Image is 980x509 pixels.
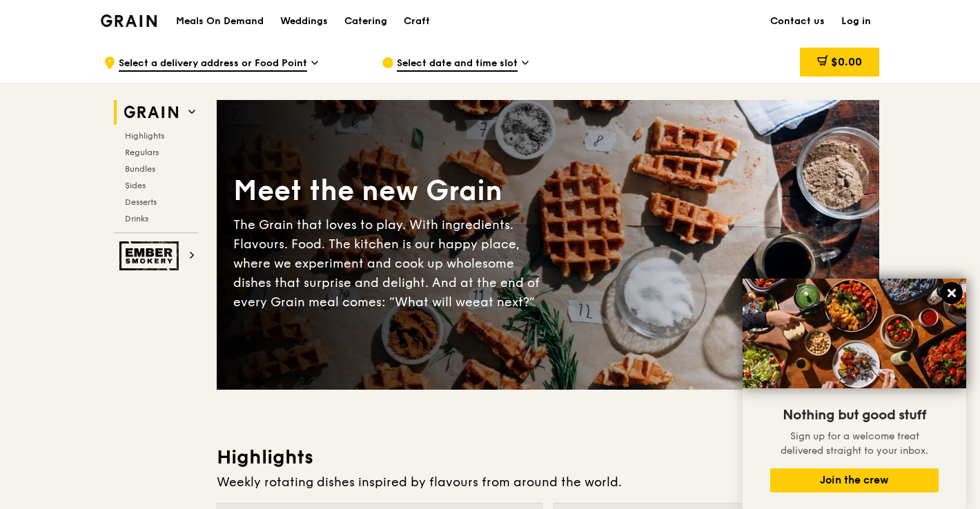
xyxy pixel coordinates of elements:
img: Grain [101,14,157,27]
span: eat next?” [473,295,535,310]
span: Desserts [125,197,157,207]
div: Weddings [280,1,328,42]
span: Select a delivery address or Food Point [119,57,307,72]
div: Weekly rotating dishes inspired by flavours from around the world. [217,472,879,492]
a: Weddings [272,1,336,42]
span: $0.00 [831,55,862,68]
span: Drinks [125,214,148,223]
div: Catering [344,1,387,42]
span: Highlights [125,131,164,141]
a: Log in [833,1,879,42]
img: Grain web logo [119,100,183,125]
button: Join the crew [770,468,939,492]
h3: Highlights [217,445,879,470]
div: Meet the new Grain [233,172,548,210]
a: Craft [395,1,438,42]
span: Select date and time slot [397,57,518,72]
span: Sign up for a welcome treat delivered straight to your inbox. [781,430,928,457]
img: DSC07876-Edit02-Large.jpeg [743,279,966,388]
a: Catering [336,1,395,42]
span: Regulars [125,148,159,157]
span: Nothing but good stuff [783,407,926,423]
span: Bundles [125,164,155,174]
span: Sides [125,181,146,190]
h1: Meals On Demand [176,14,264,28]
img: Ember Smokery web logo [119,241,183,270]
button: Close [941,282,963,304]
div: The Grain that loves to play. With ingredients. Flavours. Food. The kitchen is our happy place, w... [233,215,548,312]
a: Contact us [762,1,833,42]
div: Craft [404,1,430,42]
